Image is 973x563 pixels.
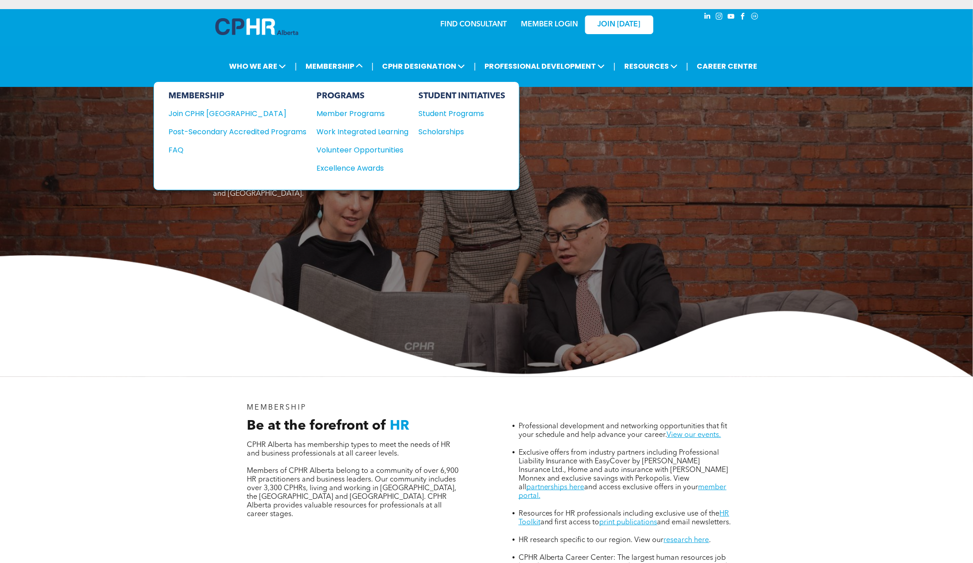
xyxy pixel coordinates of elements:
[585,484,698,491] span: and access exclusive offers in your
[418,91,505,101] div: STUDENT INITIATIVES
[316,108,399,119] div: Member Programs
[621,58,680,75] span: RESOURCES
[295,57,297,76] li: |
[418,108,505,119] a: Student Programs
[168,126,293,137] div: Post-Secondary Accredited Programs
[316,91,408,101] div: PROGRAMS
[316,162,408,174] a: Excellence Awards
[168,126,306,137] a: Post-Secondary Accredited Programs
[168,91,306,101] div: MEMBERSHIP
[600,519,657,526] a: print publications
[482,58,607,75] span: PROFESSIONAL DEVELOPMENT
[519,510,720,517] span: Resources for HR professionals including exclusive use of the
[390,419,409,433] span: HR
[519,537,664,544] span: HR research specific to our region. View our
[316,144,399,156] div: Volunteer Opportunities
[303,58,366,75] span: MEMBERSHIP
[598,20,641,29] span: JOIN [DATE]
[247,419,386,433] span: Be at the forefront of
[694,58,760,75] a: CAREER CENTRE
[247,467,458,518] span: Members of CPHR Alberta belong to a community of over 6,900 HR practitioners and business leaders...
[316,162,399,174] div: Excellence Awards
[519,484,727,500] a: member portal.
[540,519,600,526] span: and first access to
[418,126,505,137] a: Scholarships
[247,441,450,457] span: CPHR Alberta has membership types to meet the needs of HR and business professionals at all caree...
[585,15,653,34] a: JOIN [DATE]
[168,108,293,119] div: Join CPHR [GEOGRAPHIC_DATA]
[316,126,399,137] div: Work Integrated Learning
[168,108,306,119] a: Join CPHR [GEOGRAPHIC_DATA]
[519,449,728,491] span: Exclusive offers from industry partners including Professional Liability Insurance with EasyCover...
[519,423,728,439] span: Professional development and networking opportunities that fit your schedule and help advance you...
[709,537,711,544] span: .
[726,11,736,24] a: youtube
[613,57,616,76] li: |
[526,484,585,491] a: partnerships here
[474,57,476,76] li: |
[441,21,507,28] a: FIND CONSULTANT
[750,11,760,24] a: Social network
[657,519,731,526] span: and email newsletters.
[226,58,289,75] span: WHO WE ARE
[168,144,293,156] div: FAQ
[703,11,713,24] a: linkedin
[667,431,721,439] a: View our events.
[380,58,468,75] span: CPHR DESIGNATION
[316,108,408,119] a: Member Programs
[215,18,298,35] img: A blue and white logo for cp alberta
[714,11,724,24] a: instagram
[519,510,729,526] a: HR Toolkit
[664,537,709,544] a: research here
[316,144,408,156] a: Volunteer Opportunities
[316,126,408,137] a: Work Integrated Learning
[168,144,306,156] a: FAQ
[247,404,306,411] span: MEMBERSHIP
[686,57,688,76] li: |
[418,126,497,137] div: Scholarships
[521,21,578,28] a: MEMBER LOGIN
[418,108,497,119] div: Student Programs
[738,11,748,24] a: facebook
[372,57,374,76] li: |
